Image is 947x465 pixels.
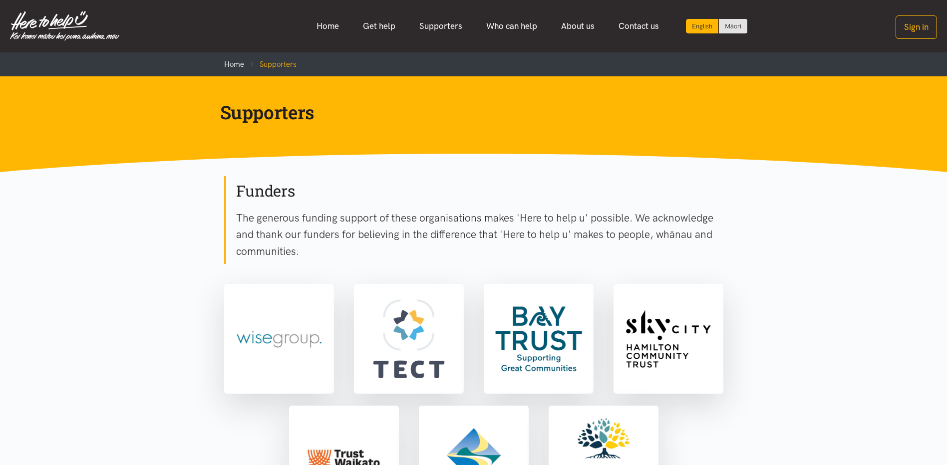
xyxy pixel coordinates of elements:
[244,58,297,70] li: Supporters
[236,181,723,202] h2: Funders
[10,11,119,41] img: Home
[486,286,592,392] img: Bay Trust
[236,210,723,260] p: The generous funding support of these organisations makes 'Here to help u' possible. We acknowled...
[896,15,937,39] button: Sign in
[220,100,711,124] h1: Supporters
[351,15,407,37] a: Get help
[616,286,721,392] img: Sky City Community Trust
[356,286,462,392] img: TECT
[686,19,719,33] div: Current language
[226,286,332,392] img: Wise Group
[305,15,351,37] a: Home
[607,15,671,37] a: Contact us
[224,284,334,394] a: Wise Group
[549,15,607,37] a: About us
[407,15,474,37] a: Supporters
[224,60,244,69] a: Home
[686,19,748,33] div: Language toggle
[354,284,464,394] a: TECT
[719,19,747,33] a: Switch to Te Reo Māori
[484,284,594,394] a: Bay Trust
[614,284,723,394] a: Sky City Community Trust
[474,15,549,37] a: Who can help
